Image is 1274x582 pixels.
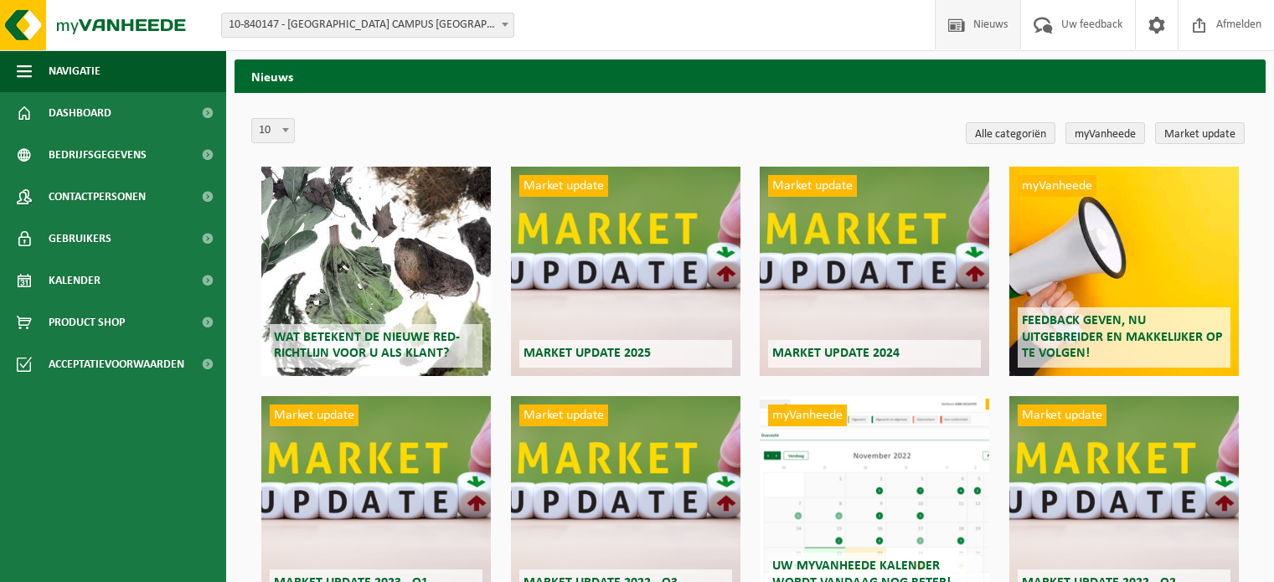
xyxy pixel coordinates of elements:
a: Market update Market update 2025 [511,167,740,376]
span: Feedback geven, nu uitgebreider en makkelijker op te volgen! [1022,314,1223,359]
span: Market update 2024 [772,347,900,360]
a: Market update Market update 2024 [760,167,989,376]
h2: Nieuws [235,59,1266,92]
span: Market update [270,404,358,426]
span: Contactpersonen [49,176,146,218]
span: 10 [252,119,294,142]
span: Product Shop [49,301,125,343]
span: myVanheede [768,404,847,426]
span: Kalender [49,260,101,301]
a: myVanheede [1065,122,1145,144]
span: Bedrijfsgegevens [49,134,147,176]
span: 10 [251,118,295,143]
span: Market update [519,175,608,197]
span: Navigatie [49,50,101,92]
span: Market update [768,175,857,197]
span: myVanheede [1018,175,1096,197]
span: Market update [1018,404,1106,426]
a: myVanheede Feedback geven, nu uitgebreider en makkelijker op te volgen! [1009,167,1239,376]
span: Dashboard [49,92,111,134]
span: 10-840147 - UNIVERSITEIT GENT CAMPUS KORTRIJK - KORTRIJK [221,13,514,38]
span: Market update 2025 [524,347,651,360]
a: Wat betekent de nieuwe RED-richtlijn voor u als klant? [261,167,491,376]
a: Alle categoriën [966,122,1055,144]
a: Market update [1155,122,1245,144]
span: Acceptatievoorwaarden [49,343,184,385]
span: Wat betekent de nieuwe RED-richtlijn voor u als klant? [274,331,460,360]
span: 10-840147 - UNIVERSITEIT GENT CAMPUS KORTRIJK - KORTRIJK [222,13,513,37]
span: Gebruikers [49,218,111,260]
span: Market update [519,404,608,426]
